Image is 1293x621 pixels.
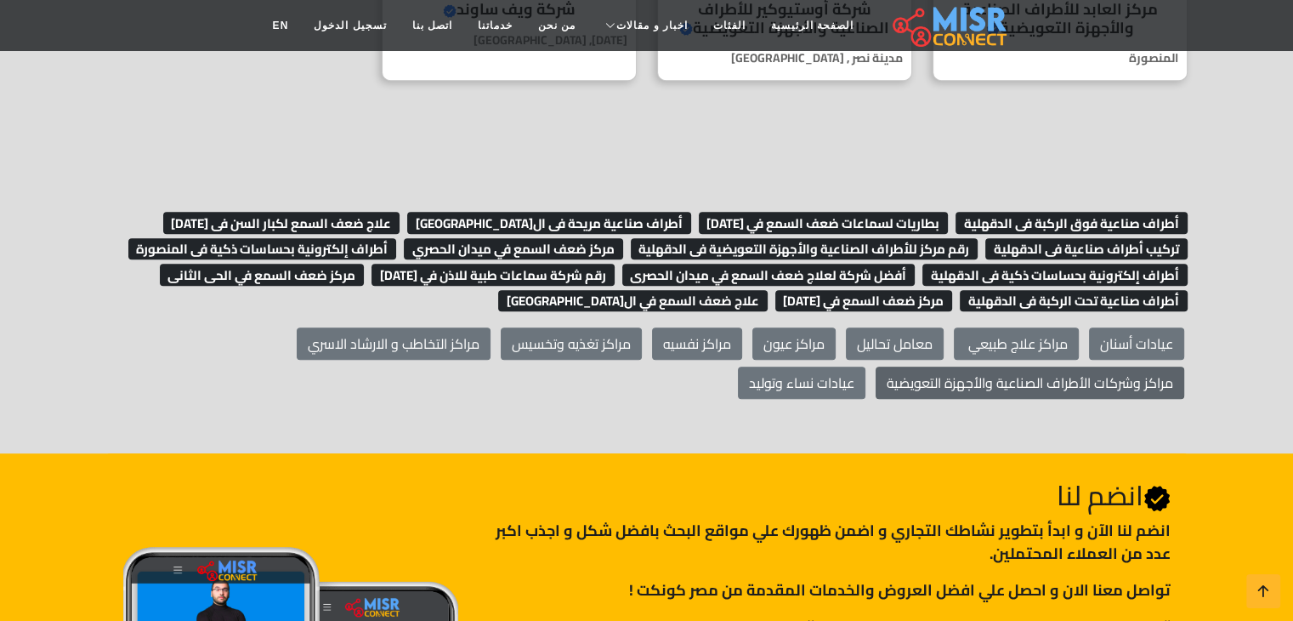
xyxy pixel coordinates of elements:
[775,290,953,312] span: مركز ضعف السمع في [DATE]
[160,264,365,286] span: مركز ضعف السمع في الحى الثانى
[658,49,911,67] p: مدينة نصر , [GEOGRAPHIC_DATA]
[981,236,1188,261] a: تركيب أطراف صناعية فى الدقهلية
[588,9,700,42] a: اخبار و مقالات
[1089,328,1184,360] a: عيادات أسنان
[652,328,742,360] a: مراكز نفسيه
[985,238,1188,260] span: تركيب أطراف صناعية فى الدقهلية
[616,18,688,33] span: اخبار و مقالات
[403,210,691,236] a: أطراف صناعية مريحة فى ال[GEOGRAPHIC_DATA]
[479,519,1170,565] p: انضم لنا اﻵن و ابدأ بتطوير نشاطك التجاري و اضمن ظهورك علي مواقع البحث بافضل شكل و اجذب اكبر عدد م...
[771,288,953,313] a: مركز ضعف السمع في [DATE]
[622,264,916,286] span: أفضل شركة لعلاج ضعف السمع في ميدان الحصرى
[695,210,949,236] a: بطاريات لسماعات ضعف السمع في [DATE]
[371,264,615,286] span: رقم شركة سماعات طبية للاذن في [DATE]
[876,367,1184,399] a: مراكز وشركات الأطراف الصناعية والأجهزة التعويضية
[159,210,400,236] a: علاج ضعف السمع لكبار السن فى [DATE]
[956,288,1188,313] a: أطراف صناعية تحت الركبة فى الدقهلية
[498,290,768,312] span: علاج ضعف السمع في ال[GEOGRAPHIC_DATA]
[297,328,491,360] a: مراكز التخاطب و الارشاد الاسري
[960,290,1188,312] span: أطراف صناعية تحت الركبة فى الدقهلية
[407,212,691,234] span: أطراف صناعية مريحة فى ال[GEOGRAPHIC_DATA]
[301,9,399,42] a: تسجيل الدخول
[893,4,1007,47] img: main.misr_connect
[738,367,865,399] a: عيادات نساء وتوليد
[400,9,465,42] a: اتصل بنا
[752,328,836,360] a: مراكز عيون
[846,328,944,360] a: معامل تحاليل
[479,578,1170,601] p: تواصل معنا الان و احصل علي افضل العروض والخدمات المقدمة من مصر كونكت !
[260,9,302,42] a: EN
[465,9,525,42] a: خدماتنا
[494,288,768,313] a: علاج ضعف السمع في ال[GEOGRAPHIC_DATA]
[163,212,400,234] span: علاج ضعف السمع لكبار السن فى [DATE]
[128,238,397,260] span: أطراف إلكترونية بحساسات ذكية فى المنصورة
[956,212,1188,234] span: أطراف صناعية فوق الركبة فى الدقهلية
[124,236,397,261] a: أطراف إلكترونية بحساسات ذكية فى المنصورة
[631,238,978,260] span: رقم مركز للأطراف الصناعية والأجهزة التعويضية فى الدقهلية
[400,236,623,261] a: مركز ضعف السمع في ميدان الحصري
[933,49,1187,67] p: المنصورة
[922,264,1188,286] span: أطراف إلكترونية بحساسات ذكية فى الدقهلية
[627,236,978,261] a: رقم مركز للأطراف الصناعية والأجهزة التعويضية فى الدقهلية
[700,9,758,42] a: الفئات
[954,328,1079,360] a: مراكز علاج طبيعي ‎
[758,9,866,42] a: الصفحة الرئيسية
[1143,485,1171,512] svg: Verified account
[404,238,623,260] span: مركز ضعف السمع في ميدان الحصري
[618,262,916,288] a: أفضل شركة لعلاج ضعف السمع في ميدان الحصرى
[501,328,642,360] a: مراكز تغذيه وتخسيس
[156,262,365,288] a: مركز ضعف السمع في الحى الثانى
[951,210,1188,236] a: أطراف صناعية فوق الركبة فى الدقهلية
[918,262,1188,288] a: أطراف إلكترونية بحساسات ذكية فى الدقهلية
[525,9,588,42] a: من نحن
[699,212,949,234] span: بطاريات لسماعات ضعف السمع في [DATE]
[479,479,1170,512] h2: انضم لنا
[367,262,615,288] a: رقم شركة سماعات طبية للاذن في [DATE]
